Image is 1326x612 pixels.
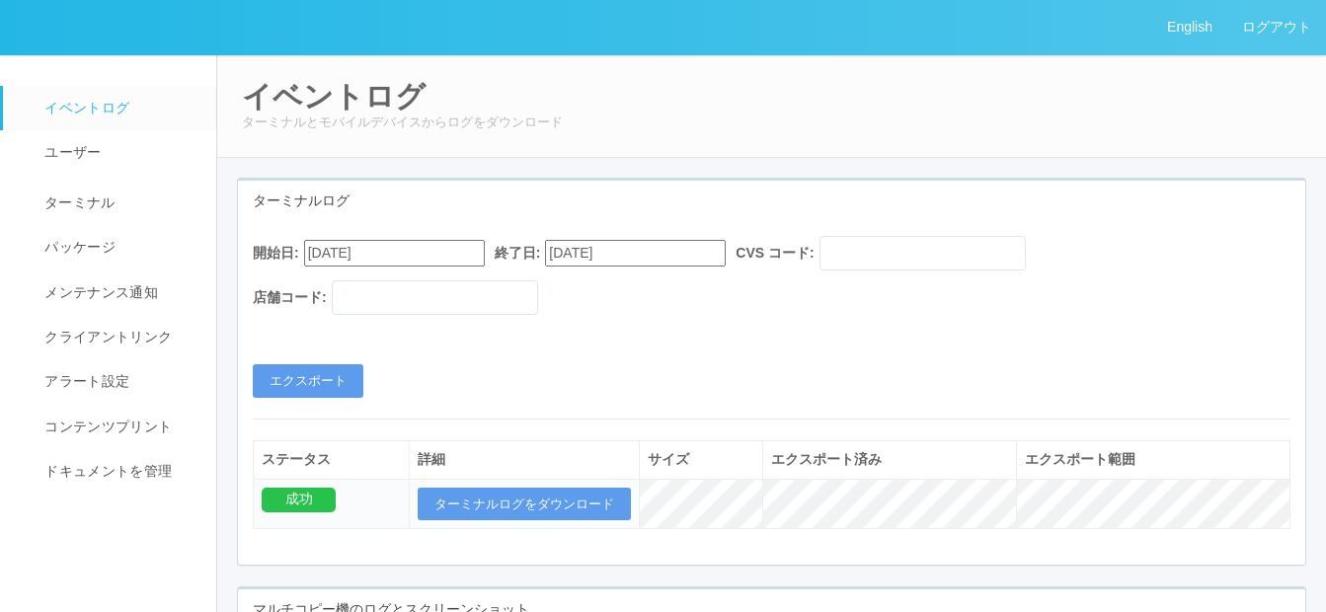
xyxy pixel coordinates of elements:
p: ターミナルとモバイルデバイスからログをダウンロード [242,113,1301,132]
div: エクスポート済み [771,449,1008,470]
a: パッケージ [3,225,234,269]
span: アラート設定 [39,373,129,389]
span: コンテンツプリント [39,419,172,434]
button: エクスポート [253,364,363,398]
label: CVS コード: [736,243,814,264]
a: メンテナンス通知 [3,270,234,315]
button: ターミナルログをダウンロード [418,488,631,521]
span: クライアントリンク [39,329,172,344]
span: イベントログ [39,100,129,115]
a: ターミナル [3,176,234,225]
a: アラート設定 [3,359,234,404]
span: メンテナンス通知 [39,284,158,300]
div: ステータス [262,449,401,470]
span: ターミナル [39,194,116,210]
a: イベントログ [3,86,234,130]
a: ユーザー [3,130,234,175]
span: ユーザー [39,144,101,160]
div: 詳細 [418,449,631,470]
div: 成功 [262,488,336,512]
a: コンテンツプリント [3,405,234,449]
label: 開始日: [253,243,299,264]
div: エクスポート範囲 [1025,449,1282,470]
label: 店舗コード: [253,287,327,308]
span: ドキュメントを管理 [39,463,172,479]
label: 終了日: [495,243,541,264]
a: クライアントリンク [3,315,234,359]
div: ターミナルログ [238,181,1305,221]
h2: イベントログ [242,80,1301,113]
a: ドキュメントを管理 [3,449,234,494]
div: サイズ [648,449,754,470]
span: パッケージ [39,239,116,255]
